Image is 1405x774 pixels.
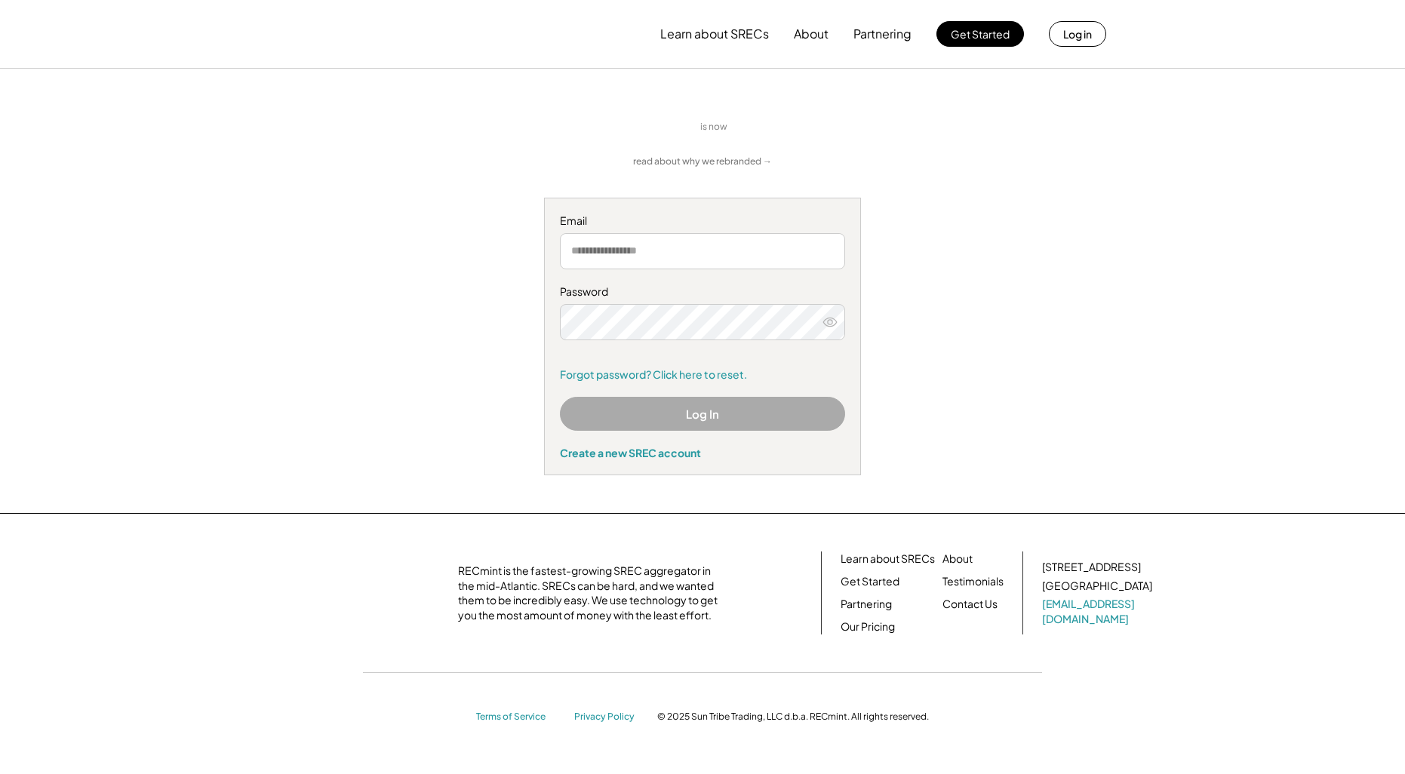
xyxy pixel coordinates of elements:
[746,119,852,135] img: yH5BAEAAAAALAAAAAABAAEAAAIBRAA7
[458,564,726,622] div: RECmint is the fastest-growing SREC aggregator in the mid-Atlantic. SRECs can be hard, and we wan...
[942,597,998,612] a: Contact Us
[1042,579,1152,594] div: [GEOGRAPHIC_DATA]
[560,397,845,431] button: Log In
[841,551,935,567] a: Learn about SRECs
[560,367,845,382] a: Forgot password? Click here to reset.
[560,284,845,299] div: Password
[1049,21,1106,47] button: Log in
[942,551,973,567] a: About
[574,711,642,723] a: Privacy Policy
[936,21,1024,47] button: Get Started
[841,574,899,589] a: Get Started
[660,19,769,49] button: Learn about SRECs
[841,597,892,612] a: Partnering
[794,19,829,49] button: About
[553,106,689,148] img: yH5BAEAAAAALAAAAAABAAEAAAIBRAA7
[299,8,424,60] img: yH5BAEAAAAALAAAAAABAAEAAAIBRAA7
[841,619,895,634] a: Our Pricing
[311,567,439,619] img: yH5BAEAAAAALAAAAAABAAEAAAIBRAA7
[696,121,739,134] div: is now
[853,19,912,49] button: Partnering
[560,446,845,459] div: Create a new SREC account
[1042,560,1141,575] div: [STREET_ADDRESS]
[476,711,559,723] a: Terms of Service
[633,155,772,168] a: read about why we rebranded →
[560,213,845,229] div: Email
[1042,597,1155,626] a: [EMAIL_ADDRESS][DOMAIN_NAME]
[657,711,929,723] div: © 2025 Sun Tribe Trading, LLC d.b.a. RECmint. All rights reserved.
[942,574,1004,589] a: Testimonials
